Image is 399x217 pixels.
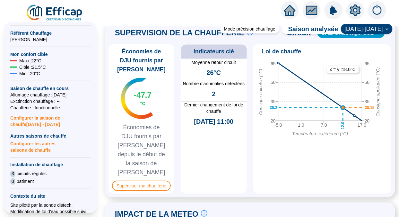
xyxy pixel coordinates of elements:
text: 12.0 [341,122,345,130]
text: 30.2 [270,105,277,110]
span: Chaufferie : fonctionnelle [10,104,91,111]
tspan: 35 [365,99,370,104]
span: 2025-2026 [345,24,389,34]
span: info-circle [201,210,207,217]
span: 3 [10,171,15,177]
tspan: 17.0 [358,122,366,128]
text: 30.15 [365,105,374,110]
span: circuits régulés [17,171,47,177]
span: -47.7 [134,90,152,100]
tspan: -5.0 [274,122,282,128]
span: Moyenne retour circuit [181,59,247,66]
span: Référent Chauffage [10,30,91,36]
span: Maxi : 22 °C [19,58,41,64]
span: 2 [212,89,215,98]
text: x = y : 18.0 °C [330,67,356,72]
img: alerts [368,1,386,19]
span: Économies de DJU fournis par [PERSON_NAME] depuis le début de la saison de [PERSON_NAME] [111,123,172,177]
tspan: 1.0 [298,122,304,128]
span: Nombre d'anomalies détectées [181,80,247,87]
span: °C [140,100,145,107]
span: Économies de DJU fournis par [PERSON_NAME] [111,47,172,74]
span: fund [306,5,317,16]
tspan: 7.0 [321,122,327,128]
span: Configurer les autres saisons de chauffe [10,139,91,153]
span: Configurer la saison de chauffe [DATE] - [DATE] [10,111,91,128]
tspan: 65 [365,61,370,66]
span: setting [350,5,361,16]
tspan: 50 [365,80,370,85]
span: Loi de chauffe [262,47,301,56]
tspan: 35 [271,99,276,104]
span: Contexte du site [10,193,91,200]
span: down [385,27,389,31]
span: Saison analysée [282,24,338,33]
span: Mon confort cible [10,51,91,58]
span: Autres saisons de chauffe [10,133,91,139]
span: Allumage chauffage : [DATE] [10,92,91,98]
tspan: Consigne calculée (°C) [258,69,263,115]
img: efficap energie logo [26,4,84,22]
span: [DATE] 11:00 [194,117,233,126]
span: Saison de chauffe en cours [10,85,91,92]
tspan: 50 [271,80,276,85]
span: 26°C [207,68,221,77]
span: 0 [10,178,15,185]
span: [PERSON_NAME] [10,36,91,43]
img: alerts [325,1,343,19]
div: Mode précision chauffage [220,24,279,33]
span: Superviser ma chaufferie [112,181,171,191]
tspan: Consigne appliquée (°C) [375,68,380,117]
span: home [284,5,296,16]
img: indicateur températures [121,78,153,119]
tspan: Température extérieure (°C) [292,131,348,136]
span: Indicateurs clé [194,47,234,56]
span: Exctinction chauffage : -- [10,98,91,104]
span: SUPERVISION DE LA CHAUFFERIE [115,28,244,38]
span: batiment [17,178,34,185]
span: Cible : 21.5 °C [19,64,46,70]
span: Dernier changement de loi de chauffe [181,102,247,114]
span: Mini : 20 °C [19,70,40,77]
tspan: 20 [365,118,370,123]
tspan: 20 [271,118,276,123]
span: Installation de chauffage [10,162,91,168]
